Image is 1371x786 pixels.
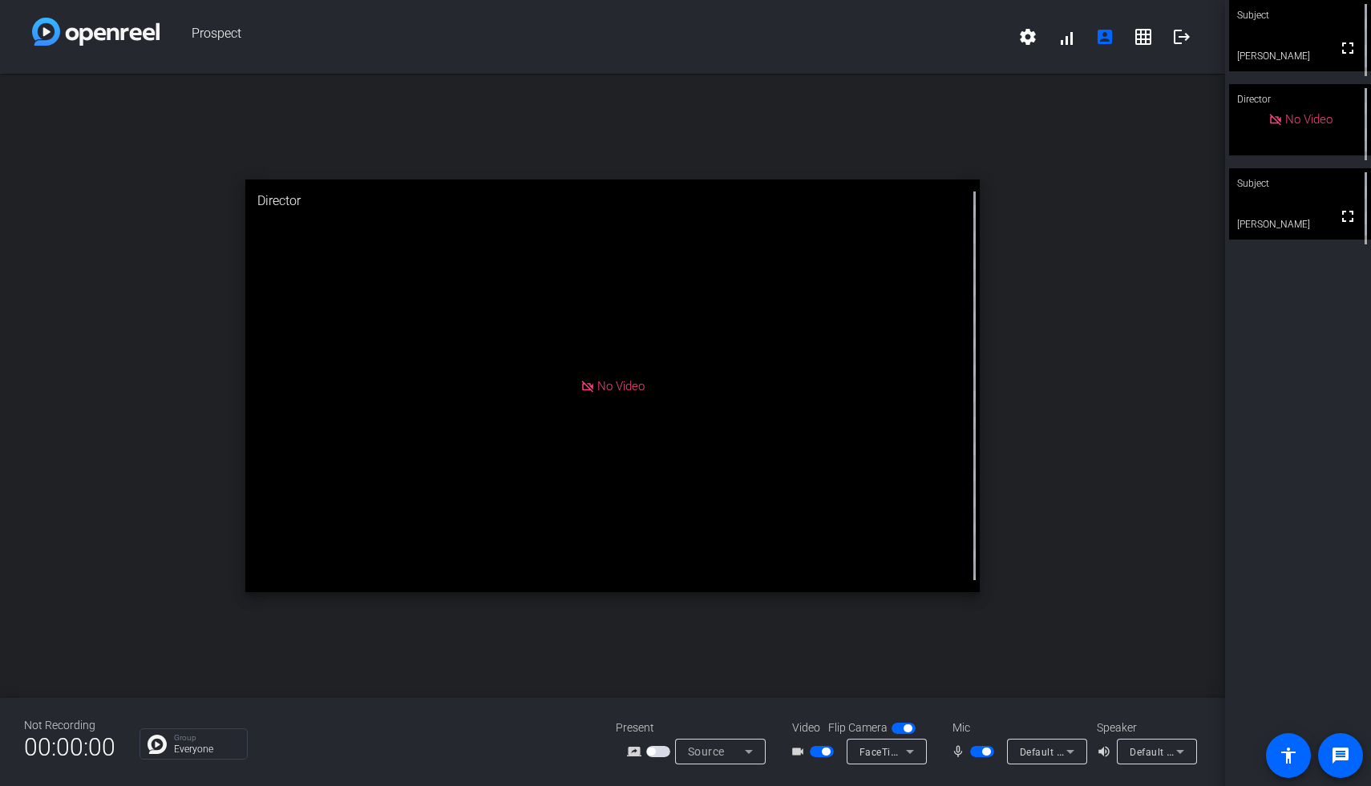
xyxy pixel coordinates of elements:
span: Default - MacBook Air Microphone (Built-in) [1020,745,1223,758]
mat-icon: accessibility [1279,746,1298,765]
p: Everyone [174,744,239,754]
div: Mic [936,719,1097,736]
div: Director [1229,84,1371,115]
span: Flip Camera [828,719,888,736]
mat-icon: account_box [1095,27,1114,46]
span: Prospect [160,18,1009,56]
mat-icon: message [1331,746,1350,765]
img: Chat Icon [148,735,167,754]
span: No Video [597,378,645,393]
div: Present [616,719,776,736]
button: signal_cellular_alt [1047,18,1086,56]
span: No Video [1285,112,1333,127]
span: FaceTime HD Camera (5B00:3AA6) [859,745,1025,758]
mat-icon: volume_up [1097,742,1116,761]
div: Speaker [1097,719,1193,736]
mat-icon: settings [1018,27,1037,46]
p: Group [174,734,239,742]
div: Director [245,179,981,223]
mat-icon: fullscreen [1338,38,1357,58]
div: Subject [1229,168,1371,199]
mat-icon: fullscreen [1338,207,1357,226]
span: 00:00:00 [24,728,115,767]
span: Video [792,719,820,736]
mat-icon: videocam_outline [791,742,810,761]
div: Not Recording [24,717,115,734]
img: white-gradient.svg [32,18,160,46]
mat-icon: grid_on [1134,27,1153,46]
mat-icon: mic_none [951,742,970,761]
span: Default - MacBook Air Speakers (Built-in) [1130,745,1320,758]
mat-icon: screen_share_outline [627,742,646,761]
mat-icon: logout [1172,27,1191,46]
span: Source [688,745,725,758]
